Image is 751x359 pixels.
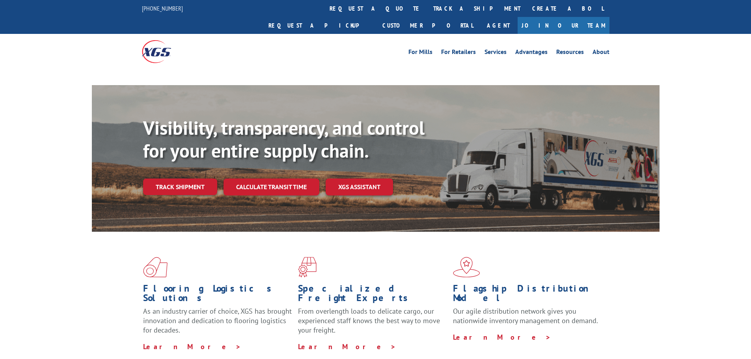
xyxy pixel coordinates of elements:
[453,307,598,325] span: Our agile distribution network gives you nationwide inventory management on demand.
[376,17,479,34] a: Customer Portal
[143,115,425,163] b: Visibility, transparency, and control for your entire supply chain.
[298,284,447,307] h1: Specialized Freight Experts
[515,49,548,58] a: Advantages
[224,179,319,195] a: Calculate transit time
[298,307,447,342] p: From overlength loads to delicate cargo, our experienced staff knows the best way to move your fr...
[143,257,168,277] img: xgs-icon-total-supply-chain-intelligence-red
[485,49,507,58] a: Services
[593,49,609,58] a: About
[298,257,317,277] img: xgs-icon-focused-on-flooring-red
[479,17,518,34] a: Agent
[143,179,217,195] a: Track shipment
[143,307,292,335] span: As an industry carrier of choice, XGS has brought innovation and dedication to flooring logistics...
[298,342,396,351] a: Learn More >
[453,257,480,277] img: xgs-icon-flagship-distribution-model-red
[143,284,292,307] h1: Flooring Logistics Solutions
[408,49,432,58] a: For Mills
[453,333,551,342] a: Learn More >
[453,284,602,307] h1: Flagship Distribution Model
[326,179,393,195] a: XGS ASSISTANT
[263,17,376,34] a: Request a pickup
[441,49,476,58] a: For Retailers
[518,17,609,34] a: Join Our Team
[142,4,183,12] a: [PHONE_NUMBER]
[556,49,584,58] a: Resources
[143,342,241,351] a: Learn More >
